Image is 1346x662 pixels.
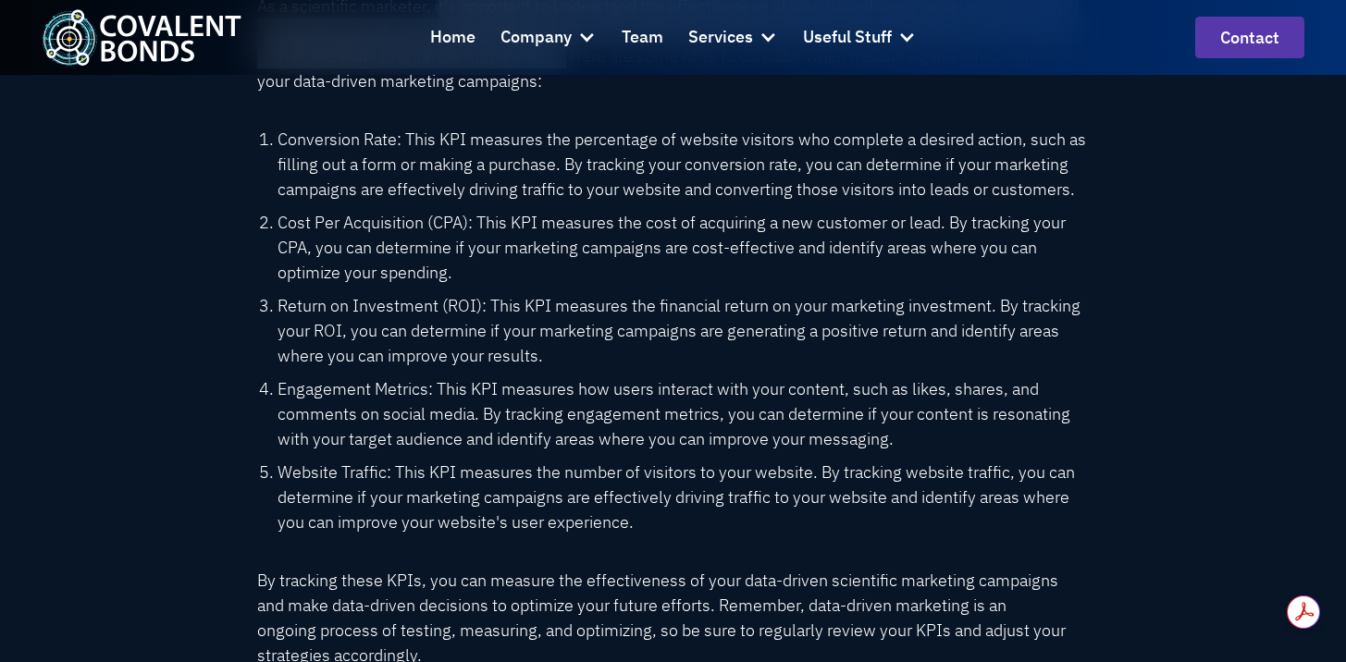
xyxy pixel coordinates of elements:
[500,13,597,63] div: Company
[430,24,475,51] div: Home
[1013,447,1346,662] iframe: Chat Widget
[42,9,241,66] img: Covalent Bonds White / Teal Logo
[278,127,1090,202] li: Conversion Rate: This KPI measures the percentage of website visitors who complete a desired acti...
[430,13,475,63] a: Home
[688,24,753,51] div: Services
[278,376,1090,451] li: Engagement Metrics: This KPI measures how users interact with your content, such as likes, shares...
[500,24,572,51] div: Company
[278,460,1090,534] li: Website Traffic: This KPI measures the number of visitors to your website. By tracking website tr...
[42,9,241,66] a: home
[803,13,917,63] div: Useful Stuff
[622,13,663,63] a: Team
[688,13,778,63] div: Services
[1195,17,1304,58] a: contact
[803,24,892,51] div: Useful Stuff
[622,24,663,51] div: Team
[278,293,1090,368] li: Return on Investment (ROI): This KPI measures the financial return on your marketing investment. ...
[278,210,1090,285] li: Cost Per Acquisition (CPA): This KPI measures the cost of acquiring a new customer or lead. By tr...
